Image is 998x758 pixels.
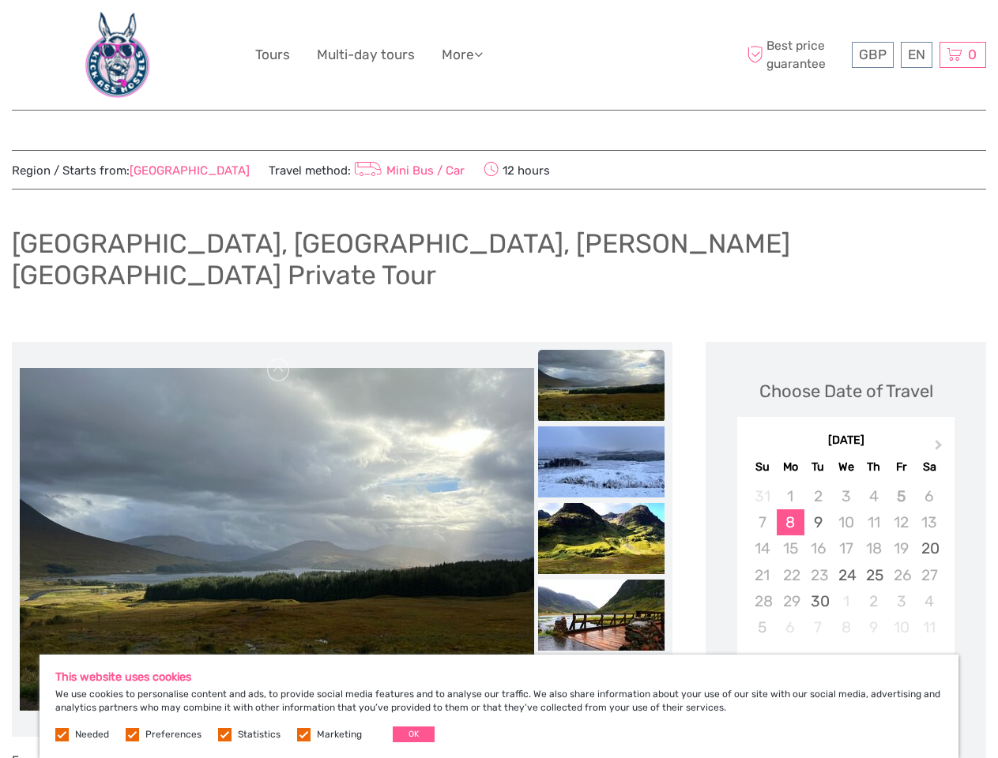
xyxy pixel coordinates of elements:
img: d192c412758f470381c219fdbef589b3_main_slider.jpg [20,368,534,711]
div: Choose Saturday, October 4th, 2025 [915,588,943,614]
div: We [832,456,860,478]
div: EN [901,42,932,68]
div: Not available Saturday, October 11th, 2025 [915,614,943,640]
div: We use cookies to personalise content and ads, to provide social media features and to analyse ou... [40,655,958,758]
img: b1a6367884b847a8be2fdb445b623c24_slider_thumbnail.jpg [538,580,665,651]
div: Sa [915,456,943,478]
div: Not available Sunday, September 28th, 2025 [748,588,776,614]
div: Not available Monday, September 1st, 2025 [777,483,804,509]
div: Mo [777,456,804,478]
div: Not available Thursday, September 4th, 2025 [860,483,887,509]
div: Not available Monday, September 15th, 2025 [777,535,804,561]
div: Not available Thursday, October 9th, 2025 [860,614,887,640]
div: Not available Wednesday, October 1st, 2025 [832,588,860,614]
div: Not available Sunday, September 7th, 2025 [748,509,776,535]
div: Not available Tuesday, September 16th, 2025 [804,535,832,561]
span: Region / Starts from: [12,163,250,179]
div: Not available Saturday, September 13th, 2025 [915,509,943,535]
div: [DATE] [737,433,955,449]
button: Open LiveChat chat widget [182,24,201,43]
div: Not available Monday, September 29th, 2025 [777,588,804,614]
div: Choose Tuesday, September 30th, 2025 [804,588,832,614]
button: OK [393,726,435,742]
div: Choose Wednesday, September 24th, 2025 [832,562,860,588]
div: Not available Friday, September 19th, 2025 [887,535,915,561]
h5: This website uses cookies [55,670,943,684]
div: Not available Sunday, August 31st, 2025 [748,483,776,509]
div: Not available Thursday, September 11th, 2025 [860,509,887,535]
img: d192c412758f470381c219fdbef589b3_slider_thumbnail.jpg [538,350,665,421]
label: Preferences [145,728,201,741]
div: Tu [804,456,832,478]
div: Not available Saturday, September 6th, 2025 [915,483,943,509]
div: Not available Sunday, September 21st, 2025 [748,562,776,588]
div: Not available Friday, September 5th, 2025 [887,483,915,509]
a: Mini Bus / Car [351,163,465,178]
div: Not available Sunday, September 14th, 2025 [748,535,776,561]
div: Not available Wednesday, September 17th, 2025 [832,535,860,561]
img: 31ec9c4911454aa48918834fe0172c52_slider_thumbnail.jpg [538,503,665,574]
div: Not available Friday, September 12th, 2025 [887,509,915,535]
label: Needed [75,728,109,741]
p: We're away right now. Please check back later! [22,28,179,40]
span: Travel method: [269,159,465,181]
div: Not available Friday, October 10th, 2025 [887,614,915,640]
div: Th [860,456,887,478]
img: 660-bd12cdf7-bf22-40b3-a2d0-3f373e959a83_logo_big.jpg [74,12,160,98]
div: Not available Tuesday, October 7th, 2025 [804,614,832,640]
div: Choose Tuesday, September 9th, 2025 [804,509,832,535]
div: Choose Thursday, September 25th, 2025 [860,562,887,588]
a: Tours [255,43,290,66]
div: Su [748,456,776,478]
span: 12 hours [484,159,550,181]
button: Next Month [928,437,953,462]
h1: [GEOGRAPHIC_DATA], [GEOGRAPHIC_DATA], [PERSON_NAME][GEOGRAPHIC_DATA] Private Tour [12,227,986,291]
div: Choose Saturday, September 20th, 2025 [915,535,943,561]
div: Not available Wednesday, September 10th, 2025 [832,509,860,535]
div: Choose Date of Travel [759,379,933,403]
div: Choose Friday, October 3rd, 2025 [887,588,915,614]
span: Best price guarantee [743,37,848,72]
div: Not available Monday, October 6th, 2025 [777,614,804,640]
span: 0 [966,47,979,62]
div: Not available Monday, September 22nd, 2025 [777,562,804,588]
a: More [442,43,483,66]
div: Not available Thursday, September 18th, 2025 [860,535,887,561]
div: Not available Wednesday, October 8th, 2025 [832,614,860,640]
img: fe670b7568a04a139c6fbc1508ce2f36_slider_thumbnail.jpg [538,426,665,497]
div: Not available Tuesday, September 23rd, 2025 [804,562,832,588]
div: Choose Thursday, October 2nd, 2025 [860,588,887,614]
a: [GEOGRAPHIC_DATA] [130,163,250,178]
div: Not available Tuesday, September 2nd, 2025 [804,483,832,509]
div: month 2025-09 [742,483,949,640]
div: Choose Sunday, October 5th, 2025 [748,614,776,640]
div: Choose Monday, September 8th, 2025 [777,509,804,535]
a: Multi-day tours [317,43,415,66]
label: Marketing [317,728,362,741]
label: Statistics [238,728,281,741]
div: Not available Saturday, September 27th, 2025 [915,562,943,588]
div: Not available Wednesday, September 3rd, 2025 [832,483,860,509]
span: GBP [859,47,887,62]
div: Fr [887,456,915,478]
div: Not available Friday, September 26th, 2025 [887,562,915,588]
